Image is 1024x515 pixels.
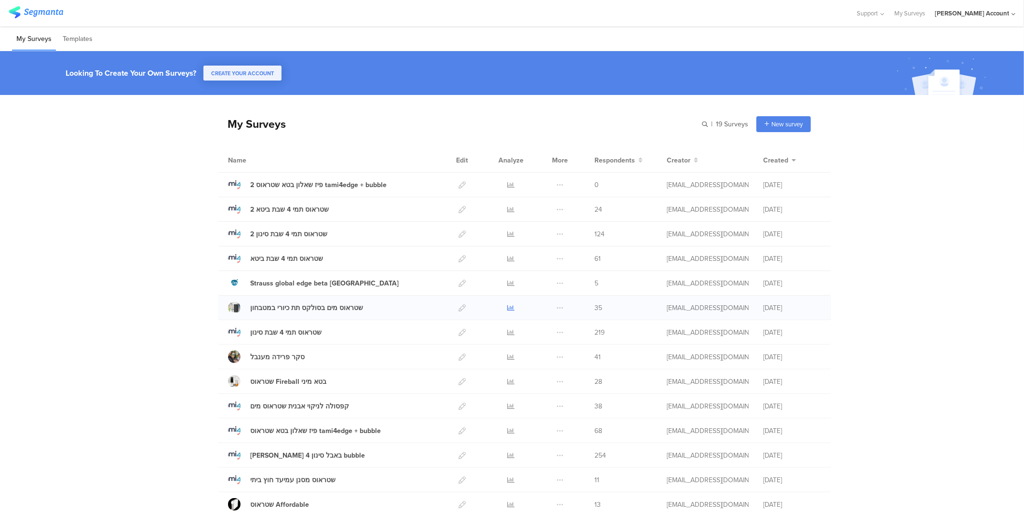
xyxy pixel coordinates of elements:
[497,148,525,172] div: Analyze
[935,9,1009,18] div: [PERSON_NAME] Account
[763,401,821,411] div: [DATE]
[667,352,749,362] div: odelya@ifocus-r.com
[12,28,56,51] li: My Surveys
[228,449,365,461] a: [PERSON_NAME] 4 באבל סינון bubble
[667,475,749,485] div: odelya@ifocus-r.com
[667,426,749,436] div: odelya@ifocus-r.com
[228,498,309,511] a: שטראוס Affordable
[228,277,399,289] a: Strauss global edge beta [GEOGRAPHIC_DATA]
[594,254,601,264] span: 61
[452,148,472,172] div: Edit
[667,401,749,411] div: odelya@ifocus-r.com
[667,254,749,264] div: odelya@ifocus-r.com
[228,155,286,165] div: Name
[211,69,274,77] span: CREATE YOUR ACCOUNT
[667,229,749,239] div: odelya@ifocus-r.com
[763,155,788,165] span: Created
[594,401,602,411] span: 38
[710,119,714,129] span: |
[594,229,605,239] span: 124
[594,327,605,338] span: 219
[667,450,749,461] div: odelya@ifocus-r.com
[250,303,363,313] div: שטראוס מים בסולקס תת כיורי במטבחון
[667,500,749,510] div: odelya@ifocus-r.com
[763,180,821,190] div: [DATE]
[250,278,399,288] div: Strauss global edge beta Australia
[228,424,381,437] a: פיז שאלון בטא שטראוס tami4edge + bubble
[667,155,698,165] button: Creator
[857,9,878,18] span: Support
[667,303,749,313] div: odelya@ifocus-r.com
[763,327,821,338] div: [DATE]
[594,155,635,165] span: Respondents
[66,68,196,79] div: Looking To Create Your Own Surveys?
[228,474,336,486] a: שטראוס מסנן עמיעד חוץ ביתי
[9,6,63,18] img: segmanta logo
[228,301,363,314] a: שטראוס מים בסולקס תת כיורי במטבחון
[250,204,329,215] div: 2 שטראוס תמי 4 שבת ביטא
[893,54,993,98] img: create_account_image.svg
[763,352,821,362] div: [DATE]
[716,119,748,129] span: 19 Surveys
[228,400,349,412] a: קפסולה לניקוי אבנית שטראוס מים
[667,155,690,165] span: Creator
[594,180,599,190] span: 0
[594,426,602,436] span: 68
[250,450,365,461] div: שטראוס תמי 4 באבל סינון bubble
[228,351,305,363] a: סקר פרידה מענבל
[250,426,381,436] div: פיז שאלון בטא שטראוס tami4edge + bubble
[594,500,601,510] span: 13
[763,475,821,485] div: [DATE]
[250,500,309,510] div: שטראוס Affordable
[667,204,749,215] div: odelya@ifocus-r.com
[763,229,821,239] div: [DATE]
[594,450,606,461] span: 254
[763,155,796,165] button: Created
[763,450,821,461] div: [DATE]
[250,254,323,264] div: שטראוס תמי 4 שבת ביטא
[228,178,387,191] a: 2 פיז שאלון בטא שטראוס tami4edge + bubble
[667,180,749,190] div: odelya@ifocus-r.com
[250,352,305,362] div: סקר פרידה מענבל
[250,180,387,190] div: 2 פיז שאלון בטא שטראוס tami4edge + bubble
[58,28,97,51] li: Templates
[250,229,327,239] div: 2 שטראוס תמי 4 שבת סינון
[594,352,601,362] span: 41
[203,66,282,81] button: CREATE YOUR ACCOUNT
[667,327,749,338] div: odelya@ifocus-r.com
[228,375,326,388] a: שטראוס Fireball בטא מיני
[594,377,602,387] span: 28
[667,377,749,387] div: odelya@ifocus-r.com
[763,303,821,313] div: [DATE]
[763,278,821,288] div: [DATE]
[763,377,821,387] div: [DATE]
[250,377,326,387] div: שטראוס Fireball בטא מיני
[218,116,286,132] div: My Surveys
[763,426,821,436] div: [DATE]
[771,120,803,129] span: New survey
[594,204,602,215] span: 24
[250,475,336,485] div: שטראוס מסנן עמיעד חוץ ביתי
[250,327,322,338] div: שטראוס תמי 4 שבת סינון
[667,278,749,288] div: odelya@ifocus-r.com
[763,500,821,510] div: [DATE]
[594,155,643,165] button: Respondents
[594,278,598,288] span: 5
[228,203,329,216] a: 2 שטראוס תמי 4 שבת ביטא
[228,252,323,265] a: שטראוס תמי 4 שבת ביטא
[763,254,821,264] div: [DATE]
[228,228,327,240] a: 2 שטראוס תמי 4 שבת סינון
[763,204,821,215] div: [DATE]
[228,326,322,339] a: שטראוס תמי 4 שבת סינון
[250,401,349,411] div: קפסולה לניקוי אבנית שטראוס מים
[550,148,570,172] div: More
[594,475,599,485] span: 11
[594,303,602,313] span: 35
